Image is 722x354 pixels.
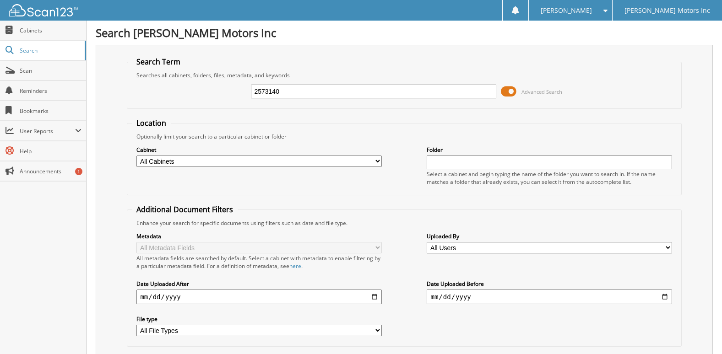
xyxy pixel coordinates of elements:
[132,204,238,215] legend: Additional Document Filters
[136,146,381,154] label: Cabinet
[132,57,185,67] legend: Search Term
[624,8,710,13] span: [PERSON_NAME] Motors Inc
[20,67,81,75] span: Scan
[427,280,672,288] label: Date Uploaded Before
[521,88,562,95] span: Advanced Search
[132,219,676,227] div: Enhance your search for specific documents using filters such as date and file type.
[20,167,81,175] span: Announcements
[427,170,672,186] div: Select a cabinet and begin typing the name of the folder you want to search in. If the name match...
[20,107,81,115] span: Bookmarks
[20,27,81,34] span: Cabinets
[136,290,381,304] input: start
[96,25,713,40] h1: Search [PERSON_NAME] Motors Inc
[427,146,672,154] label: Folder
[132,133,676,140] div: Optionally limit your search to a particular cabinet or folder
[75,168,82,175] div: 1
[289,262,301,270] a: here
[136,254,381,270] div: All metadata fields are searched by default. Select a cabinet with metadata to enable filtering b...
[427,232,672,240] label: Uploaded By
[132,118,171,128] legend: Location
[427,290,672,304] input: end
[136,280,381,288] label: Date Uploaded After
[20,87,81,95] span: Reminders
[136,232,381,240] label: Metadata
[541,8,592,13] span: [PERSON_NAME]
[136,315,381,323] label: File type
[20,147,81,155] span: Help
[20,47,80,54] span: Search
[9,4,78,16] img: scan123-logo-white.svg
[132,71,676,79] div: Searches all cabinets, folders, files, metadata, and keywords
[20,127,75,135] span: User Reports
